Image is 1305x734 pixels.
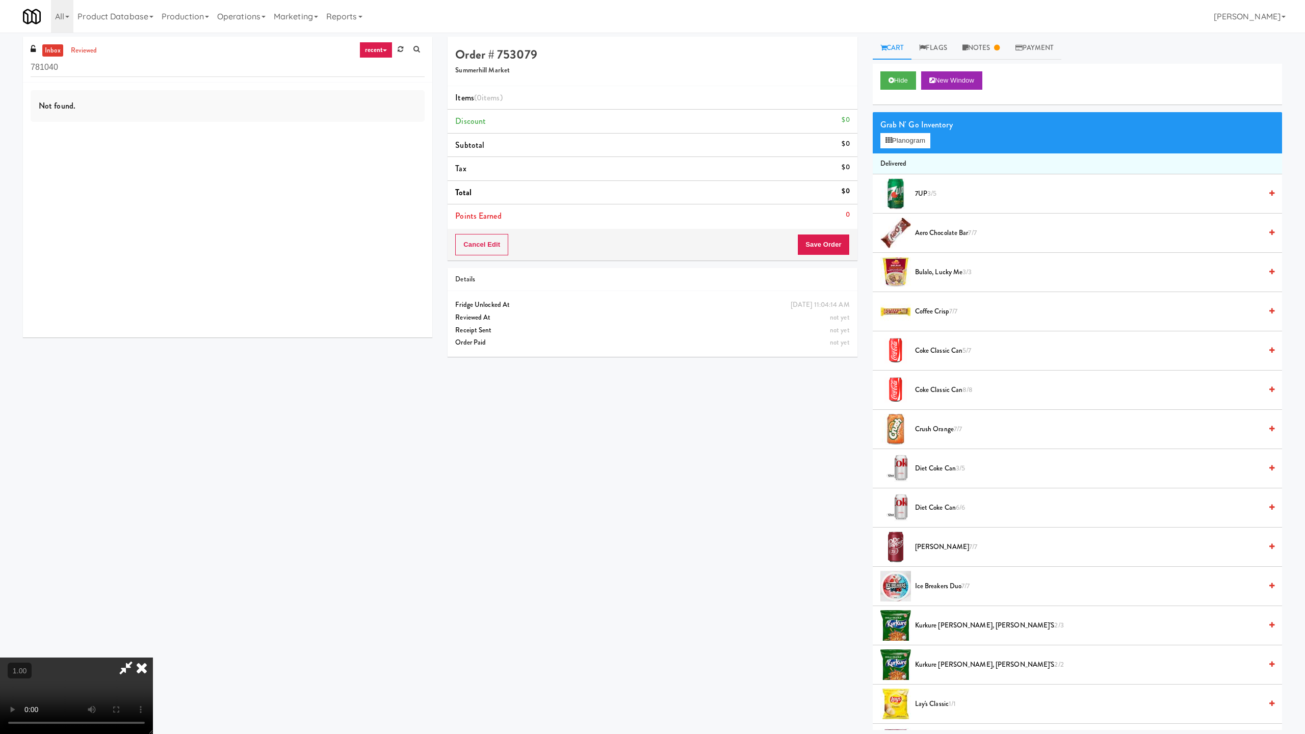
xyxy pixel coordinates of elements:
span: Diet Coke Can [915,502,1262,514]
span: 6/6 [956,503,965,512]
span: Coke Classic Can [915,345,1262,357]
span: (0 ) [474,92,503,103]
a: inbox [42,44,63,57]
span: Aero Chocolate Bar [915,227,1262,240]
span: Diet Coke Can [915,462,1262,475]
span: Tax [455,163,466,174]
span: 5/7 [962,346,971,355]
div: Reviewed At [455,311,849,324]
div: Fridge Unlocked At [455,299,849,311]
div: Grab N' Go Inventory [880,117,1274,133]
span: not yet [830,337,850,347]
a: Flags [911,37,955,60]
span: Points Earned [455,210,501,222]
a: recent [359,42,393,58]
span: 3/5 [927,189,936,198]
button: Cancel Edit [455,234,508,255]
span: not yet [830,312,850,322]
div: 7UP3/5 [911,188,1274,200]
div: Lay's Classic1/1 [911,698,1274,711]
span: Total [455,187,472,198]
div: Aero Chocolate Bar7/7 [911,227,1274,240]
div: $0 [842,161,849,174]
h4: Order # 753079 [455,48,849,61]
div: $0 [842,138,849,150]
span: 3/5 [956,463,965,473]
h5: Summerhill Market [455,67,849,74]
a: Cart [873,37,912,60]
div: Kurkure [PERSON_NAME], [PERSON_NAME]'s2/3 [911,619,1274,632]
div: Order Paid [455,336,849,349]
span: 1/1 [949,699,956,709]
div: Receipt Sent [455,324,849,337]
div: Bulalo, Lucky Me3/3 [911,266,1274,279]
span: 2/2 [1054,660,1063,669]
span: Items [455,92,502,103]
span: [PERSON_NAME] [915,541,1262,554]
span: Coffee Crisp [915,305,1262,318]
span: Crush Orange [915,423,1262,436]
span: 7/7 [968,228,976,238]
span: not yet [830,325,850,335]
div: Coke Classic Can5/7 [911,345,1274,357]
li: Delivered [873,153,1282,175]
button: Save Order [797,234,849,255]
span: Not found. [39,100,75,112]
div: 0 [846,208,850,221]
button: Hide [880,71,916,90]
div: $0 [842,185,849,198]
div: Details [455,273,849,286]
span: Kurkure [PERSON_NAME], [PERSON_NAME]'s [915,659,1262,671]
span: Kurkure [PERSON_NAME], [PERSON_NAME]'s [915,619,1262,632]
span: Subtotal [455,139,484,151]
div: Coffee Crisp7/7 [911,305,1274,318]
div: [PERSON_NAME]7/7 [911,541,1274,554]
span: Lay's Classic [915,698,1262,711]
span: Bulalo, Lucky Me [915,266,1262,279]
div: Diet Coke Can3/5 [911,462,1274,475]
input: Search vision orders [31,58,425,77]
a: reviewed [68,44,100,57]
span: Discount [455,115,486,127]
div: [DATE] 11:04:14 AM [791,299,850,311]
div: Crush Orange7/7 [911,423,1274,436]
span: Coke Classic Can [915,384,1262,397]
div: $0 [842,114,849,126]
span: 7UP [915,188,1262,200]
button: Planogram [880,133,930,148]
a: Payment [1008,37,1062,60]
div: Kurkure [PERSON_NAME], [PERSON_NAME]'s2/2 [911,659,1274,671]
ng-pluralize: items [482,92,500,103]
span: 7/7 [961,581,970,591]
span: 8/8 [962,385,973,395]
div: Ice Breakers Duo7/7 [911,580,1274,593]
span: 7/7 [949,306,957,316]
button: New Window [921,71,982,90]
a: Notes [955,37,1008,60]
span: 7/7 [954,424,962,434]
span: 2/3 [1054,620,1063,630]
div: Coke Classic Can8/8 [911,384,1274,397]
img: Micromart [23,8,41,25]
span: Ice Breakers Duo [915,580,1262,593]
span: 7/7 [969,542,977,552]
span: 3/3 [962,267,972,277]
div: Diet Coke Can6/6 [911,502,1274,514]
